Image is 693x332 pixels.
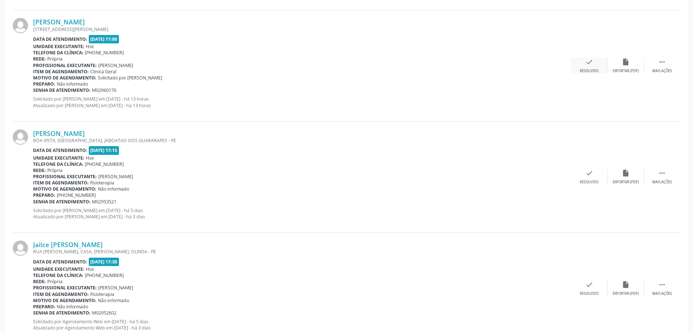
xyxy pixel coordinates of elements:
span: [PERSON_NAME] [98,173,133,180]
span: Não informado [57,81,88,87]
div: Exportar (PDF) [613,69,639,74]
b: Senha de atendimento: [33,87,91,93]
i: insert_drive_file [622,169,630,177]
b: Item de agendamento: [33,69,89,75]
div: Mais ações [652,180,672,185]
i: check [585,58,593,66]
b: Data de atendimento: [33,147,87,153]
span: Hse [86,155,94,161]
span: Hse [86,266,94,272]
span: [PHONE_NUMBER] [85,272,124,278]
b: Rede: [33,56,46,62]
span: Própria [47,278,63,285]
span: Fisioterapia [90,291,114,297]
div: RUA [PERSON_NAME], CASA, [PERSON_NAME], OLINDA - PE [33,249,571,255]
div: Resolvido [580,180,598,185]
b: Item de agendamento: [33,291,89,297]
b: Motivo de agendamento: [33,297,96,304]
b: Data de atendimento: [33,36,87,42]
span: Hse [86,43,94,50]
p: Solicitado por [PERSON_NAME] em [DATE] - há 13 horas Atualizado por [PERSON_NAME] em [DATE] - há ... [33,96,571,108]
img: img [13,18,28,33]
a: Jailce [PERSON_NAME] [33,241,103,249]
b: Preparo: [33,81,55,87]
b: Preparo: [33,304,55,310]
span: [PHONE_NUMBER] [85,161,124,167]
span: Não informado [98,297,129,304]
b: Preparo: [33,192,55,198]
span: Não informado [57,304,88,310]
b: Data de atendimento: [33,259,87,265]
div: Resolvido [580,291,598,296]
b: Telefone da clínica: [33,161,83,167]
span: Clinica Geral [90,69,116,75]
span: M02960176 [92,87,116,93]
b: Motivo de agendamento: [33,75,96,81]
span: Solicitado por [PERSON_NAME] [98,75,162,81]
b: Rede: [33,167,46,173]
i: check [585,281,593,289]
p: Solicitado por Agendamento Web em [DATE] - há 5 dias Atualizado por Agendamento Web em [DATE] - h... [33,319,571,331]
span: Fisioterapia [90,180,114,186]
b: Senha de atendimento: [33,310,91,316]
div: Mais ações [652,291,672,296]
b: Motivo de agendamento: [33,186,96,192]
i: insert_drive_file [622,58,630,66]
b: Unidade executante: [33,43,84,50]
b: Profissional executante: [33,62,97,69]
b: Senha de atendimento: [33,199,91,205]
b: Profissional executante: [33,173,97,180]
img: img [13,241,28,256]
a: [PERSON_NAME] [33,18,85,26]
p: Solicitado por [PERSON_NAME] em [DATE] - há 5 dias Atualizado por [PERSON_NAME] em [DATE] - há 3 ... [33,207,571,220]
div: Mais ações [652,69,672,74]
span: [PHONE_NUMBER] [57,192,96,198]
i: check [585,169,593,177]
span: [PHONE_NUMBER] [85,50,124,56]
i:  [658,169,666,177]
div: Exportar (PDF) [613,180,639,185]
img: img [13,129,28,145]
span: Não informado [98,186,129,192]
i: insert_drive_file [622,281,630,289]
b: Rede: [33,278,46,285]
span: [PERSON_NAME] [98,62,133,69]
b: Item de agendamento: [33,180,89,186]
b: Telefone da clínica: [33,50,83,56]
div: Resolvido [580,69,598,74]
span: [DATE] 17:00 [89,35,119,43]
div: [STREET_ADDRESS][PERSON_NAME] [33,26,571,32]
a: [PERSON_NAME] [33,129,85,137]
span: Própria [47,167,63,173]
div: BOA VISTA, [GEOGRAPHIC_DATA], JABOATAO DOS GUARARAPES - PE [33,137,571,144]
b: Unidade executante: [33,155,84,161]
div: Exportar (PDF) [613,291,639,296]
span: M02953521 [92,199,116,205]
b: Telefone da clínica: [33,272,83,278]
i:  [658,281,666,289]
span: [DATE] 17:15 [89,146,119,155]
i:  [658,58,666,66]
b: Profissional executante: [33,285,97,291]
span: Própria [47,56,63,62]
span: M02952602 [92,310,116,316]
b: Unidade executante: [33,266,84,272]
span: [DATE] 17:30 [89,258,119,266]
span: [PERSON_NAME] [98,285,133,291]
